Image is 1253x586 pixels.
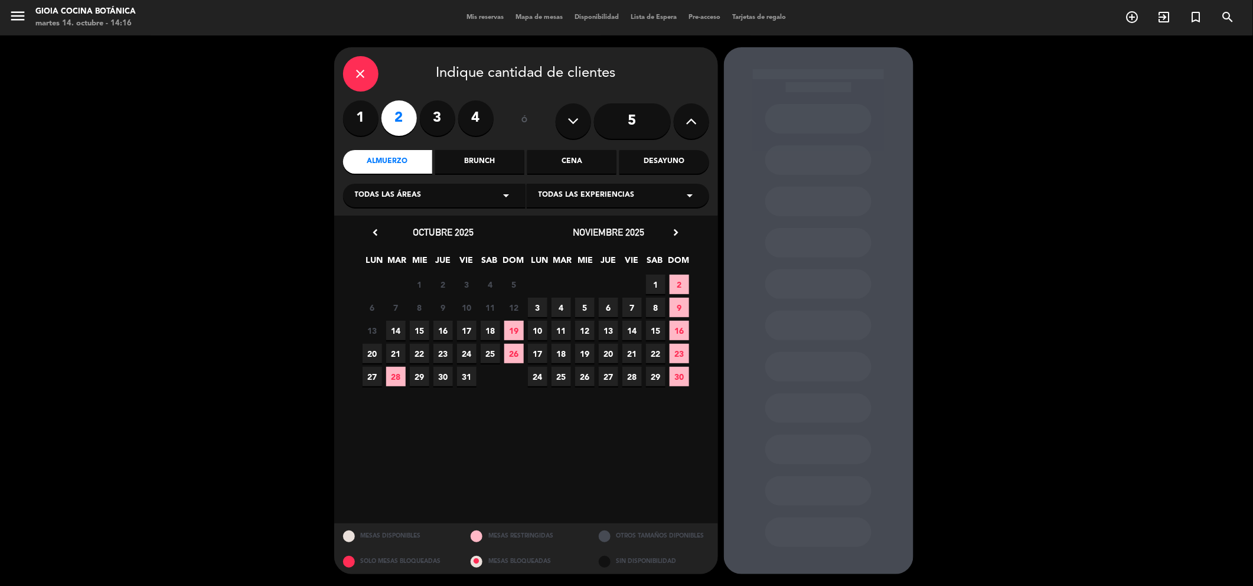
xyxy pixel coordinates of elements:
span: VIE [622,253,641,273]
button: menu [9,7,27,29]
span: 6 [363,298,382,317]
span: 10 [528,321,547,340]
span: Tarjetas de regalo [727,14,792,21]
span: 6 [599,298,618,317]
span: 7 [386,298,406,317]
span: 12 [575,321,595,340]
div: MESAS BLOQUEADAS [462,549,590,574]
span: 2 [433,275,453,294]
span: 15 [646,321,665,340]
span: 14 [622,321,642,340]
span: 15 [410,321,429,340]
span: 21 [622,344,642,363]
span: 23 [433,344,453,363]
div: ó [505,100,544,142]
span: Todas las áreas [355,190,422,201]
span: 18 [552,344,571,363]
span: 8 [646,298,665,317]
i: search [1221,10,1235,24]
div: Desayuno [619,150,709,174]
span: 2 [670,275,689,294]
label: 1 [343,100,378,136]
span: 27 [599,367,618,386]
span: 17 [457,321,477,340]
i: chevron_right [670,226,683,239]
span: 26 [504,344,524,363]
span: VIE [456,253,476,273]
span: 7 [622,298,642,317]
span: 1 [410,275,429,294]
span: 9 [670,298,689,317]
span: SAB [645,253,664,273]
span: 25 [481,344,500,363]
span: LUN [364,253,384,273]
span: Mapa de mesas [510,14,569,21]
span: 11 [481,298,500,317]
div: MESAS DISPONIBLES [334,523,462,549]
span: JUE [599,253,618,273]
span: 11 [552,321,571,340]
span: 10 [457,298,477,317]
span: 22 [410,344,429,363]
label: 4 [458,100,494,136]
i: menu [9,7,27,25]
div: Indique cantidad de clientes [343,56,709,92]
span: 12 [504,298,524,317]
span: 29 [410,367,429,386]
span: 16 [433,321,453,340]
span: 19 [504,321,524,340]
span: 18 [481,321,500,340]
span: 17 [528,344,547,363]
span: 16 [670,321,689,340]
span: 25 [552,367,571,386]
span: 13 [363,321,382,340]
span: MIE [576,253,595,273]
div: OTROS TAMAÑOS DIPONIBLES [590,523,718,549]
div: Brunch [435,150,524,174]
span: 31 [457,367,477,386]
div: Cena [527,150,616,174]
span: octubre 2025 [413,226,474,238]
span: 30 [433,367,453,386]
span: JUE [433,253,453,273]
span: Disponibilidad [569,14,625,21]
span: 29 [646,367,665,386]
span: 20 [363,344,382,363]
span: MIE [410,253,430,273]
span: 26 [575,367,595,386]
i: arrow_drop_down [500,188,514,203]
span: 3 [457,275,477,294]
span: MAR [553,253,572,273]
i: close [354,67,368,81]
div: Almuerzo [343,150,432,174]
span: MAR [387,253,407,273]
span: 4 [481,275,500,294]
span: 8 [410,298,429,317]
span: 22 [646,344,665,363]
div: SIN DISPONIBILIDAD [590,549,718,574]
label: 2 [381,100,417,136]
span: 28 [622,367,642,386]
span: 13 [599,321,618,340]
span: LUN [530,253,549,273]
span: 24 [457,344,477,363]
div: MESAS RESTRINGIDAS [462,523,590,549]
span: 1 [646,275,665,294]
i: add_circle_outline [1125,10,1140,24]
span: DOM [668,253,687,273]
span: 19 [575,344,595,363]
div: Gioia Cocina Botánica [35,6,136,18]
span: 30 [670,367,689,386]
span: Pre-acceso [683,14,727,21]
span: noviembre 2025 [573,226,644,238]
span: SAB [479,253,499,273]
span: 5 [504,275,524,294]
span: 23 [670,344,689,363]
span: Todas las experiencias [539,190,635,201]
i: exit_to_app [1157,10,1172,24]
label: 3 [420,100,455,136]
span: Mis reservas [461,14,510,21]
span: DOM [502,253,522,273]
span: 21 [386,344,406,363]
span: 4 [552,298,571,317]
